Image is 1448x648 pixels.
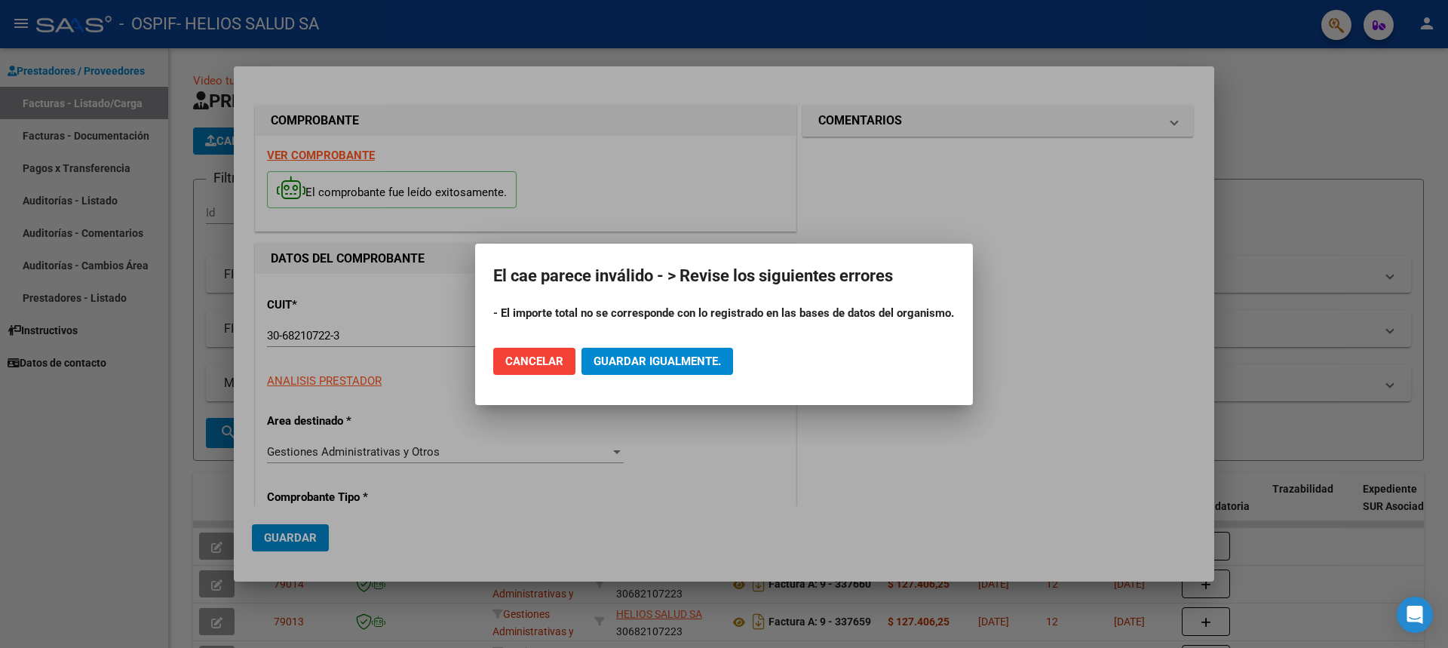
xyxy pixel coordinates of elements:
[505,355,563,368] span: Cancelar
[1397,597,1433,633] div: Open Intercom Messenger
[594,355,721,368] span: Guardar igualmente.
[493,306,954,320] strong: - El importe total no se corresponde con lo registrado en las bases de datos del organismo.
[493,262,955,290] h2: El cae parece inválido - > Revise los siguientes errores
[581,348,733,375] button: Guardar igualmente.
[493,348,575,375] button: Cancelar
